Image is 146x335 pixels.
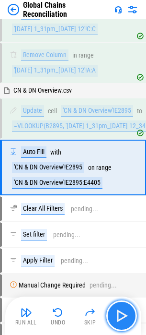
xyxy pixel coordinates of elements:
img: Undo [52,307,64,318]
div: 'CN & DN Overview'!E2895 [12,162,84,173]
button: Undo [43,304,73,327]
div: '[DATE] 1_31pm_[DATE] 12'!A:A [12,65,98,76]
div: Auto Fill [21,146,46,158]
img: Settings menu [127,4,138,15]
div: Global Chains Reconciliation [23,0,111,19]
div: with [50,149,61,156]
div: on [88,164,95,171]
img: Run All [21,307,32,318]
div: Remove Column [21,49,68,61]
div: range [79,52,94,59]
div: pending... [53,231,80,239]
div: Clear All Filters [21,203,65,215]
span: CN & DN Overview.csv [13,86,72,94]
img: Main button [114,308,129,323]
div: Apply Filter [21,255,55,266]
div: Undo [51,320,65,325]
div: cell [48,108,57,115]
div: in [72,52,77,59]
div: range [96,164,112,171]
button: Run All [11,304,42,327]
button: Skip [75,304,105,327]
div: Update [21,105,44,117]
div: Manual Change Required [19,282,86,289]
div: Run All [15,320,37,325]
div: '[DATE] 1_31pm_[DATE] 12'!C:C [12,24,98,35]
div: pending... [61,257,88,264]
div: Skip [84,320,96,325]
img: Back [8,4,19,15]
div: 'CN & DN Overview'!E2895 [61,105,133,117]
div: Set filter [21,229,47,240]
div: pending... [90,282,117,289]
img: Support [114,6,122,13]
img: Skip [84,307,96,318]
div: 'CN & DN Overview'!E2895:E4405 [12,177,102,189]
div: pending... [71,205,98,213]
